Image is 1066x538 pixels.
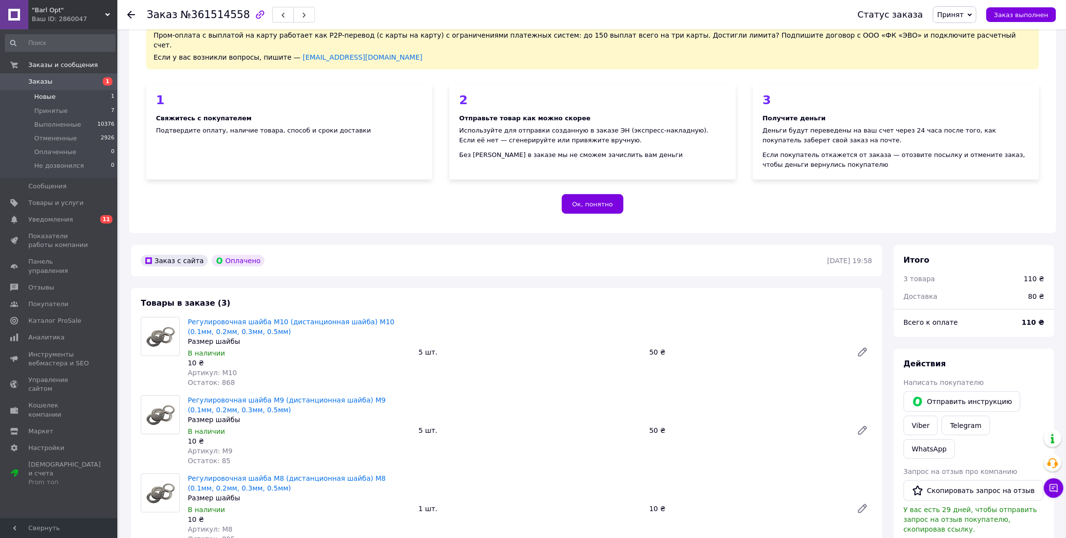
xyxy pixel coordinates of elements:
div: 5 шт. [415,424,645,437]
div: Если покупатель откажется от заказа — отозвите посылку и отмените заказ, чтобы деньги вернулись п... [763,150,1029,170]
span: Артикул: М9 [188,447,233,455]
span: Заказы [28,77,52,86]
div: 10 ₴ [188,358,411,368]
div: Prom топ [28,478,101,487]
span: Артикул: М8 [188,525,233,533]
button: Ок, понятно [562,194,623,214]
span: 1 [103,77,112,86]
span: Доставка [904,292,937,300]
div: 1 [156,94,422,106]
span: Принят [937,11,964,19]
span: В наличии [188,427,225,435]
div: 5 шт. [415,345,645,359]
span: Сообщения [28,182,67,191]
span: 1 [111,92,114,101]
div: Статус заказа [858,10,923,20]
span: Аналитика [28,333,65,342]
div: Если у вас возникли вопросы, пишите — [154,52,1032,62]
div: 10 ₴ [645,502,849,516]
span: Уведомления [28,215,73,224]
span: 3 товара [904,275,935,283]
a: Регулировочная шайба М10 (дистанционная шайба) M10 (0.1мм, 0.2мм, 0.3мм, 0.5мм) [188,318,395,336]
div: 1 шт. [415,502,645,516]
div: Размер шайбы [188,415,411,425]
div: 3 [763,94,1029,106]
span: "Barl Opt" [32,6,105,15]
a: WhatsApp [904,439,955,459]
span: Артикул: М10 [188,369,237,377]
span: 2926 [101,134,114,143]
span: Запрос на отзыв про компанию [904,468,1018,475]
button: Скопировать запрос на отзыв [904,480,1044,501]
div: Оплачено [212,255,265,267]
span: У вас есть 29 дней, чтобы отправить запрос на отзыв покупателю, скопировав ссылку. [904,506,1037,533]
div: Размер шайбы [188,493,411,503]
span: Заказ [147,9,178,21]
div: 10 ₴ [188,515,411,524]
a: Viber [904,416,938,435]
div: Без [PERSON_NAME] в заказе мы не сможем зачислить вам деньги [459,150,726,160]
a: Редактировать [853,499,872,518]
span: 0 [111,148,114,157]
div: Подтвердите оплату, наличие товара, способ и сроки доставки [156,126,422,135]
span: Каталог ProSale [28,316,81,325]
span: Выполненные [34,120,81,129]
span: 11 [100,215,112,224]
span: Принятые [34,107,68,115]
span: Оплаченные [34,148,76,157]
span: Заказы и сообщения [28,61,98,69]
span: Отмененные [34,134,77,143]
span: №361514558 [180,9,250,21]
span: Панель управления [28,257,90,275]
a: Редактировать [853,342,872,362]
span: Новые [34,92,56,101]
button: Заказ выполнен [986,7,1056,22]
span: Инструменты вебмастера и SEO [28,350,90,368]
div: 10 ₴ [188,436,411,446]
div: Размер шайбы [188,336,411,346]
span: Действия [904,359,946,368]
a: Telegram [942,416,990,435]
div: 50 ₴ [645,424,849,437]
button: Отправить инструкцию [904,391,1021,412]
time: [DATE] 19:58 [827,257,872,265]
a: [EMAIL_ADDRESS][DOMAIN_NAME] [303,53,422,61]
span: Показатели работы компании [28,232,90,249]
span: Маркет [28,427,53,436]
div: 110 ₴ [1024,274,1044,284]
a: Регулировочная шайба М8 (дистанционная шайба) M8 (0.1мм, 0.2мм, 0.3мм, 0.5мм) [188,474,386,492]
b: Получите деньги [763,114,826,122]
span: Настройки [28,444,64,452]
span: 0 [111,161,114,170]
span: Всего к оплате [904,318,958,326]
div: Деньги будут переведены на ваш счет через 24 часа после того, как покупатель заберет свой заказ н... [763,126,1029,145]
a: Редактировать [853,421,872,440]
button: Чат с покупателем [1044,478,1064,498]
span: Товары в заказе (3) [141,298,230,308]
span: Остаток: 85 [188,457,231,465]
span: Не дозвонился [34,161,84,170]
span: 10376 [97,120,114,129]
div: Заказ с сайта [141,255,208,267]
input: Поиск [5,34,115,52]
span: Остаток: 868 [188,379,235,386]
span: В наличии [188,349,225,357]
img: Регулировочная шайба М9 (дистанционная шайба) M9 (0.1мм, 0.2мм, 0.3мм, 0.5мм) [141,400,179,430]
span: Кошелек компании [28,401,90,419]
span: Итого [904,255,930,265]
div: Вернуться назад [127,10,135,20]
span: Покупатели [28,300,68,309]
span: Заказ выполнен [994,11,1048,19]
div: Пром-оплата с выплатой на карту работает как P2P-перевод (с карты на карту) с ограничениями плате... [146,23,1039,69]
div: 50 ₴ [645,345,849,359]
b: 110 ₴ [1022,318,1044,326]
span: Управление сайтом [28,376,90,393]
a: Регулировочная шайба М9 (дистанционная шайба) M9 (0.1мм, 0.2мм, 0.3мм, 0.5мм) [188,396,386,414]
span: Написать покупателю [904,379,984,386]
div: 80 ₴ [1022,286,1050,307]
div: Используйте для отправки созданную в заказе ЭН (экспресс-накладную). Если её нет — сгенерируйте и... [459,126,726,145]
b: Отправьте товар как можно скорее [459,114,591,122]
span: Товары и услуги [28,199,84,207]
div: 2 [459,94,726,106]
div: Ваш ID: 2860047 [32,15,117,23]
